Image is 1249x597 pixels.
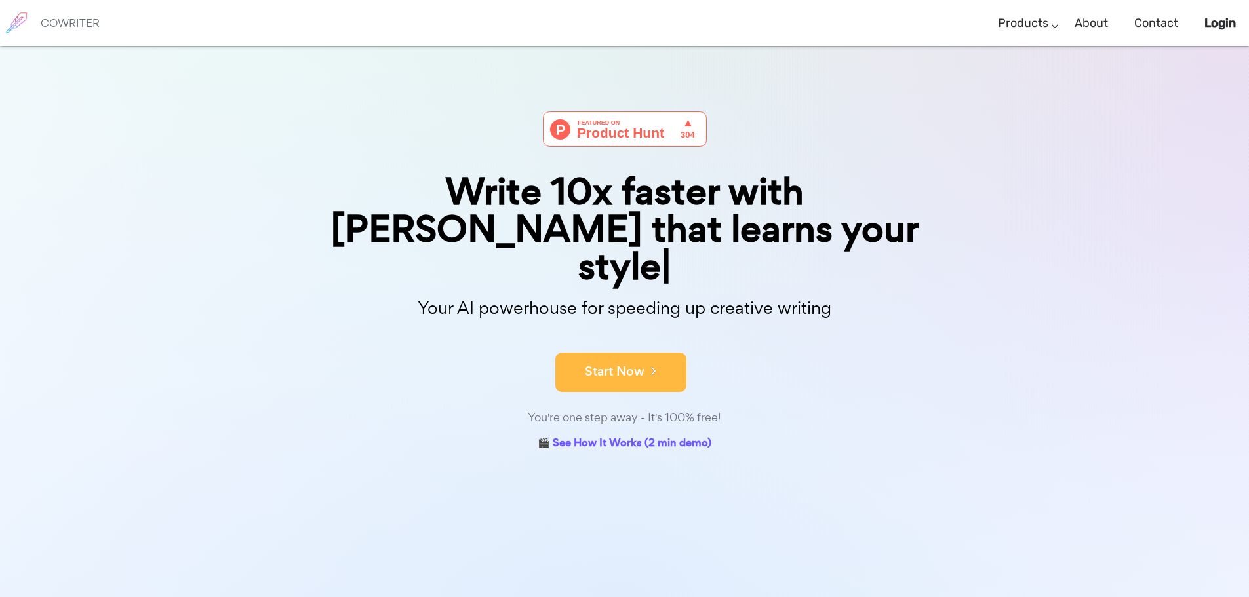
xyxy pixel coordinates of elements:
[1075,4,1108,43] a: About
[41,17,100,29] h6: COWRITER
[297,173,953,286] div: Write 10x faster with [PERSON_NAME] that learns your style
[998,4,1048,43] a: Products
[543,111,707,147] img: Cowriter - Your AI buddy for speeding up creative writing | Product Hunt
[1204,16,1236,30] b: Login
[555,353,686,392] button: Start Now
[297,294,953,322] p: Your AI powerhouse for speeding up creative writing
[297,408,953,427] div: You're one step away - It's 100% free!
[538,434,711,454] a: 🎬 See How It Works (2 min demo)
[1134,4,1178,43] a: Contact
[1204,4,1236,43] a: Login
